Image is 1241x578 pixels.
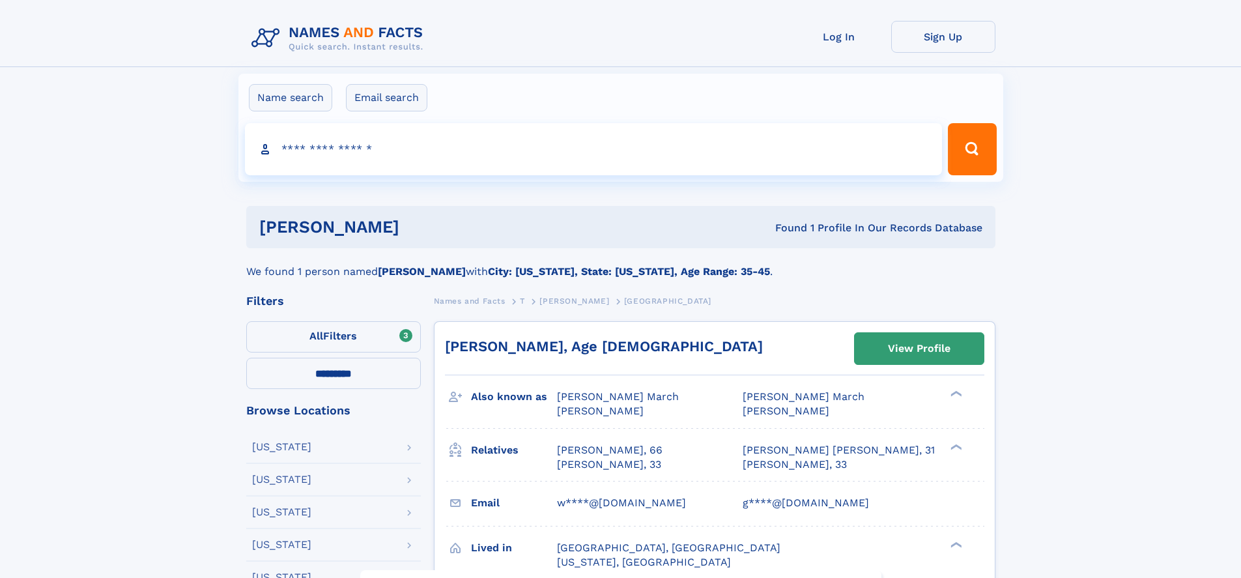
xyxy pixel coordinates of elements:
[947,390,963,398] div: ❯
[520,293,525,309] a: T
[557,556,731,568] span: [US_STATE], [GEOGRAPHIC_DATA]
[252,540,311,550] div: [US_STATE]
[252,474,311,485] div: [US_STATE]
[471,537,557,559] h3: Lived in
[948,123,996,175] button: Search Button
[246,405,421,416] div: Browse Locations
[787,21,891,53] a: Log In
[743,457,847,472] a: [PERSON_NAME], 33
[557,390,679,403] span: [PERSON_NAME] March
[557,542,780,554] span: [GEOGRAPHIC_DATA], [GEOGRAPHIC_DATA]
[743,405,829,417] span: [PERSON_NAME]
[445,338,763,354] a: [PERSON_NAME], Age [DEMOGRAPHIC_DATA]
[743,443,935,457] a: [PERSON_NAME] [PERSON_NAME], 31
[947,540,963,549] div: ❯
[557,443,663,457] a: [PERSON_NAME], 66
[471,386,557,408] h3: Also known as
[249,84,332,111] label: Name search
[252,442,311,452] div: [US_STATE]
[557,405,644,417] span: [PERSON_NAME]
[947,442,963,451] div: ❯
[246,321,421,353] label: Filters
[246,248,995,280] div: We found 1 person named with .
[252,507,311,517] div: [US_STATE]
[520,296,525,306] span: T
[624,296,711,306] span: [GEOGRAPHIC_DATA]
[891,21,995,53] a: Sign Up
[246,21,434,56] img: Logo Names and Facts
[471,492,557,514] h3: Email
[346,84,427,111] label: Email search
[245,123,943,175] input: search input
[557,457,661,472] a: [PERSON_NAME], 33
[246,295,421,307] div: Filters
[888,334,950,364] div: View Profile
[855,333,984,364] a: View Profile
[434,293,506,309] a: Names and Facts
[539,296,609,306] span: [PERSON_NAME]
[259,219,588,235] h1: [PERSON_NAME]
[539,293,609,309] a: [PERSON_NAME]
[471,439,557,461] h3: Relatives
[378,265,466,278] b: [PERSON_NAME]
[309,330,323,342] span: All
[488,265,770,278] b: City: [US_STATE], State: [US_STATE], Age Range: 35-45
[587,221,982,235] div: Found 1 Profile In Our Records Database
[743,390,864,403] span: [PERSON_NAME] March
